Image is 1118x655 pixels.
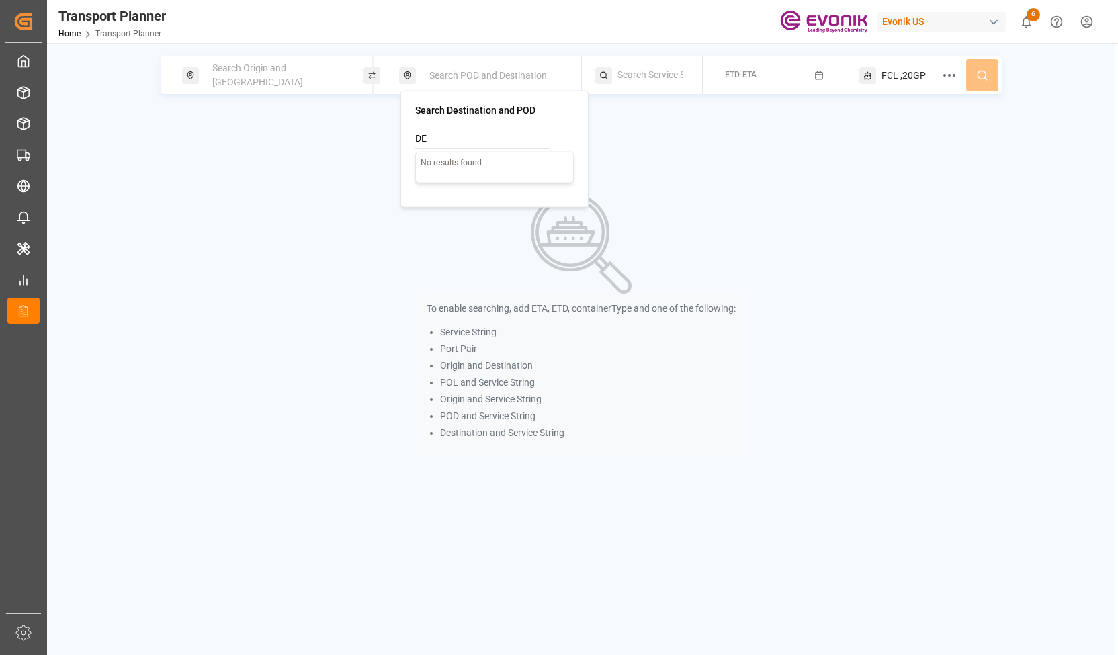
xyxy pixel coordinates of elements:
[440,359,736,373] li: Origin and Destination
[58,6,166,26] div: Transport Planner
[617,65,683,85] input: Search Service String
[711,62,843,89] button: ETD-ETA
[1027,8,1040,21] span: 6
[780,10,867,34] img: Evonik-brand-mark-Deep-Purple-RGB.jpeg_1700498283.jpeg
[725,70,757,79] span: ETD-ETA
[1011,7,1041,37] button: show 6 new notifications
[58,29,81,38] a: Home
[1041,7,1072,37] button: Help Center
[881,69,898,83] span: FCL
[440,325,736,339] li: Service String
[440,409,736,423] li: POD and Service String
[531,193,632,294] img: Search
[415,105,574,115] h4: Search Destination and POD
[212,62,303,87] span: Search Origin and [GEOGRAPHIC_DATA]
[877,12,1006,32] div: Evonik US
[877,9,1011,34] button: Evonik US
[415,129,550,149] input: Search Destination
[427,302,736,316] p: To enable searching, add ETA, ETD, containerType and one of the following:
[440,376,736,390] li: POL and Service String
[440,392,736,406] li: Origin and Service String
[415,163,550,183] input: Search POD
[416,152,573,173] p: No results found
[440,342,736,356] li: Port Pair
[900,69,926,83] span: ,20GP
[440,426,736,440] li: Destination and Service String
[429,70,547,81] span: Search POD and Destination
